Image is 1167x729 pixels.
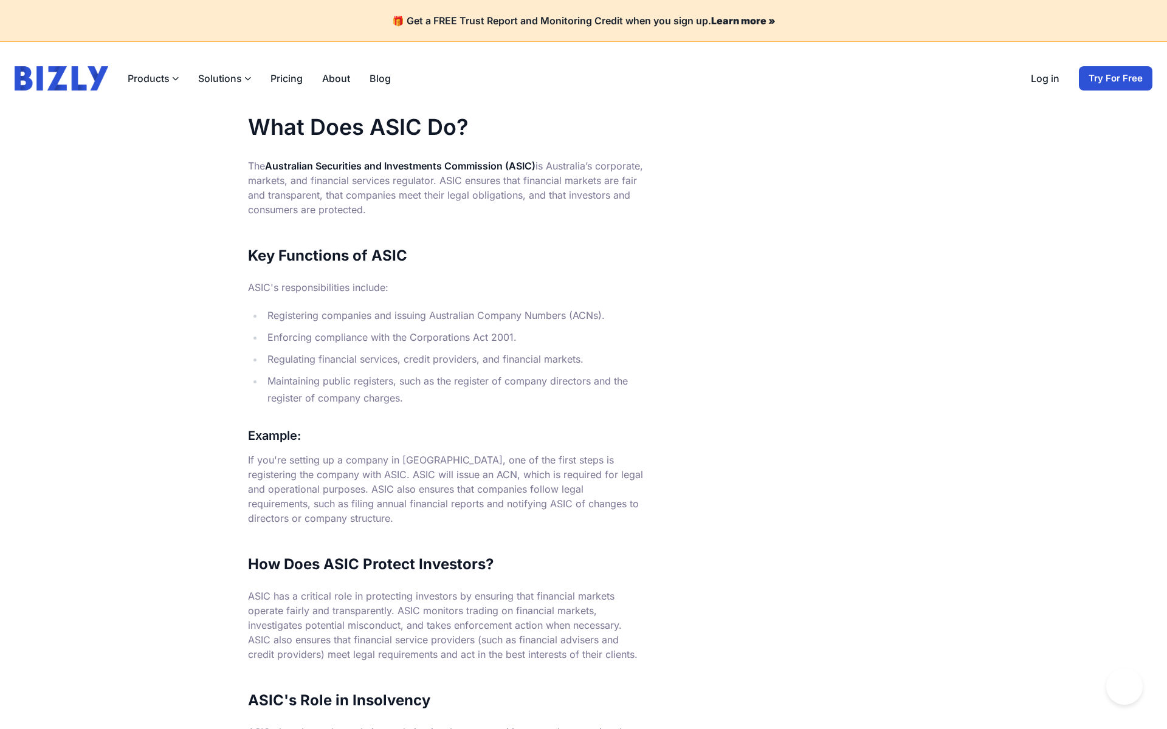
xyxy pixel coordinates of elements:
iframe: Toggle Customer Support [1106,668,1143,705]
h2: Key Functions of ASIC [248,246,643,265]
a: Log in [1031,71,1059,86]
p: If you're setting up a company in [GEOGRAPHIC_DATA], one of the first steps is registering the co... [248,453,643,525]
h3: Example: [248,426,643,445]
li: Registering companies and issuing Australian Company Numbers (ACNs). [264,307,643,324]
button: Products [128,71,179,86]
p: The is Australia’s corporate, markets, and financial services regulator. ASIC ensures that financ... [248,159,643,217]
li: Enforcing compliance with the Corporations Act 2001. [264,329,643,346]
a: Learn more » [711,15,776,27]
li: Maintaining public registers, such as the register of company directors and the register of compa... [264,372,643,406]
p: ASIC has a critical role in protecting investors by ensuring that financial markets operate fairl... [248,589,643,662]
h4: 🎁 Get a FREE Trust Report and Monitoring Credit when you sign up. [15,15,1152,27]
a: About [322,71,350,86]
h2: How Does ASIC Protect Investors? [248,555,643,574]
button: Solutions [198,71,251,86]
li: Regulating financial services, credit providers, and financial markets. [264,351,643,368]
p: ASIC's responsibilities include: [248,280,643,295]
strong: Australian Securities and Investments Commission (ASIC) [265,160,535,172]
h2: ASIC's Role in Insolvency [248,691,643,710]
a: Try For Free [1079,66,1152,91]
h1: What Does ASIC Do? [248,115,643,139]
a: Pricing [270,71,303,86]
a: Blog [370,71,391,86]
